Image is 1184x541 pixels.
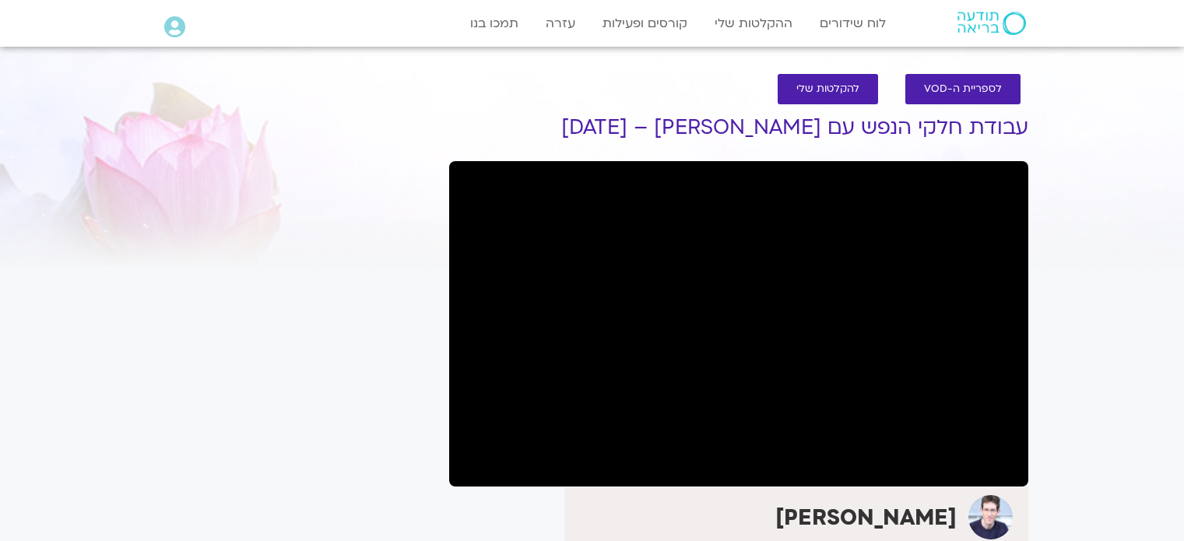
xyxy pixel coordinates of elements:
a: לספריית ה-VOD [905,74,1021,104]
a: ההקלטות שלי [707,9,800,38]
img: ערן טייכר [968,495,1013,539]
span: לספריית ה-VOD [924,83,1002,95]
h1: עבודת חלקי הנפש עם [PERSON_NAME] – [DATE] [449,116,1028,139]
img: תודעה בריאה [957,12,1026,35]
a: תמכו בנו [462,9,526,38]
a: קורסים ופעילות [595,9,695,38]
a: עזרה [538,9,583,38]
a: להקלטות שלי [778,74,878,104]
span: להקלטות שלי [796,83,859,95]
strong: [PERSON_NAME] [775,503,957,532]
a: לוח שידורים [812,9,894,38]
